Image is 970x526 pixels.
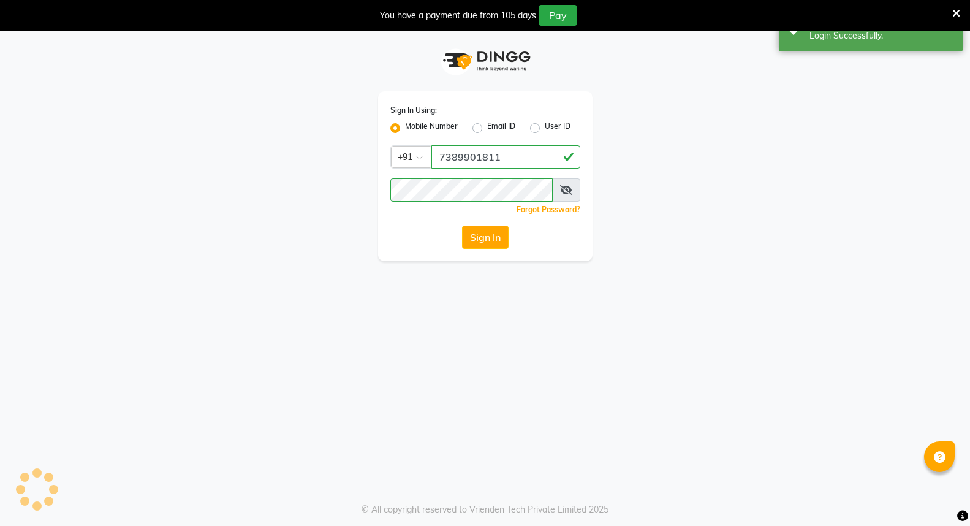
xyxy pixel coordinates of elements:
[809,29,953,42] div: Login Successfully.
[539,5,577,26] button: Pay
[390,105,437,116] label: Sign In Using:
[517,205,580,214] a: Forgot Password?
[380,9,536,22] div: You have a payment due from 105 days
[431,145,580,169] input: Username
[487,121,515,135] label: Email ID
[405,121,458,135] label: Mobile Number
[462,226,509,249] button: Sign In
[390,178,553,202] input: Username
[919,477,958,514] iframe: chat widget
[545,121,570,135] label: User ID
[436,43,534,79] img: logo1.svg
